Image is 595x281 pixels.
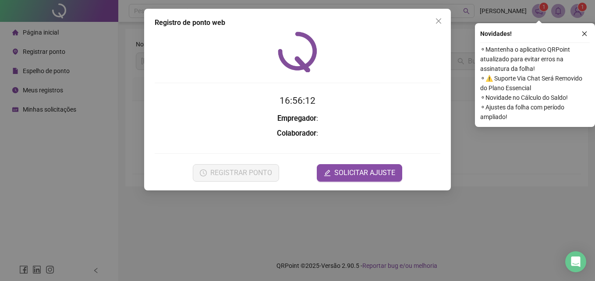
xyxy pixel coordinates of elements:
[581,31,588,37] span: close
[155,18,440,28] div: Registro de ponto web
[280,95,315,106] time: 16:56:12
[480,74,590,93] span: ⚬ ⚠️ Suporte Via Chat Será Removido do Plano Essencial
[565,251,586,272] div: Open Intercom Messenger
[193,164,279,182] button: REGISTRAR PONTO
[277,129,316,137] strong: Colaborador
[480,45,590,74] span: ⚬ Mantenha o aplicativo QRPoint atualizado para evitar erros na assinatura da folha!
[480,29,512,39] span: Novidades !
[155,113,440,124] h3: :
[278,32,317,72] img: QRPoint
[317,164,402,182] button: editSOLICITAR AJUSTE
[432,14,446,28] button: Close
[435,18,442,25] span: close
[480,93,590,102] span: ⚬ Novidade no Cálculo do Saldo!
[480,102,590,122] span: ⚬ Ajustes da folha com período ampliado!
[277,114,316,123] strong: Empregador
[324,169,331,176] span: edit
[334,168,395,178] span: SOLICITAR AJUSTE
[155,128,440,139] h3: :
